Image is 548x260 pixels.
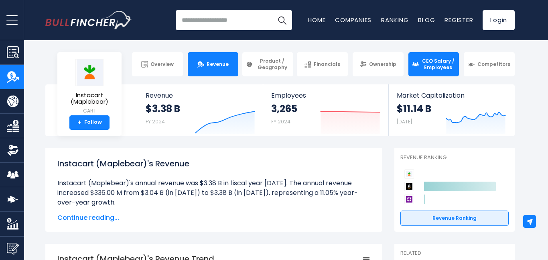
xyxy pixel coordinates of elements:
a: Competitors [464,52,515,76]
img: Instacart (Maplebear) competitors logo [404,169,414,179]
a: Market Capitalization $11.14 B [DATE] [389,84,514,136]
span: Instacart (Maplebear) [64,92,115,105]
a: +Follow [69,115,110,130]
span: Revenue [146,92,255,99]
a: Ownership [353,52,404,76]
img: Ownership [7,144,19,156]
a: Companies [335,16,371,24]
a: Blog [418,16,435,24]
strong: $11.14 B [397,102,431,115]
a: Overview [132,52,183,76]
a: Revenue $3.38 B FY 2024 [138,84,263,136]
span: Employees [271,92,380,99]
a: Go to homepage [45,11,132,29]
span: Financials [314,61,340,68]
small: FY 2024 [271,118,290,125]
strong: $3.38 B [146,102,180,115]
a: Ranking [381,16,408,24]
li: Instacart (Maplebear)'s annual revenue was $3.38 B in fiscal year [DATE]. The annual revenue incr... [57,178,370,207]
a: Register [444,16,473,24]
p: Revenue Ranking [400,154,509,161]
h1: Instacart (Maplebear)'s Revenue [57,158,370,170]
a: Home [308,16,325,24]
a: Employees 3,265 FY 2024 [263,84,388,136]
a: Revenue Ranking [400,211,509,226]
a: Instacart (Maplebear) CART [63,59,116,115]
strong: 3,265 [271,102,297,115]
span: CEO Salary / Employees [421,58,456,70]
small: FY 2024 [146,118,165,125]
a: Login [483,10,515,30]
a: Financials [297,52,348,76]
span: Continue reading... [57,213,370,223]
a: Product / Geography [242,52,293,76]
small: CART [64,107,115,115]
span: Ownership [369,61,396,68]
button: Search [272,10,292,30]
img: Amazon.com competitors logo [404,182,414,191]
small: [DATE] [397,118,412,125]
img: Wayfair competitors logo [404,194,414,204]
strong: + [77,119,81,126]
span: Revenue [207,61,229,68]
span: Product / Geography [255,58,290,70]
img: Bullfincher logo [45,11,132,29]
span: Market Capitalization [397,92,506,99]
a: Revenue [188,52,239,76]
p: Related [400,250,509,257]
a: CEO Salary / Employees [408,52,459,76]
span: Overview [150,61,174,68]
span: Competitors [477,61,510,68]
